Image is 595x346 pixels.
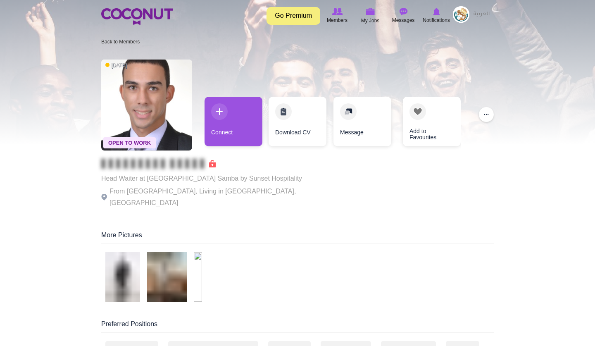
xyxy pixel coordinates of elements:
[321,6,354,25] a: Browse Members Members
[333,97,391,146] a: Message
[101,160,216,168] span: Connect to Unlock the Profile
[103,137,156,148] span: Open To Work
[333,97,390,150] div: 3 / 4
[420,6,453,25] a: Notifications Notifications
[366,8,375,15] img: My Jobs
[387,6,420,25] a: Messages Messages
[267,7,320,25] a: Go Premium
[479,107,494,122] button: ...
[101,320,494,333] div: Preferred Positions
[423,16,450,24] span: Notifications
[101,173,328,184] p: Head Waiter at [GEOGRAPHIC_DATA] Samba by Sunset Hospitality
[269,97,326,146] a: Download CV
[101,231,494,244] div: More Pictures
[433,8,440,15] img: Notifications
[101,186,328,209] p: From [GEOGRAPHIC_DATA], Living in [GEOGRAPHIC_DATA], [GEOGRAPHIC_DATA]
[469,6,494,23] a: العربية
[205,97,262,150] div: 1 / 4
[361,17,380,25] span: My Jobs
[101,8,173,25] img: Home
[354,6,387,26] a: My Jobs My Jobs
[332,8,343,15] img: Browse Members
[105,62,127,69] span: [DATE]
[397,97,455,150] div: 4 / 4
[399,8,407,15] img: Messages
[101,39,140,45] a: Back to Members
[392,16,415,24] span: Messages
[205,97,262,146] a: Connect
[269,97,326,150] div: 2 / 4
[327,16,347,24] span: Members
[403,97,461,146] a: Add to Favourites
